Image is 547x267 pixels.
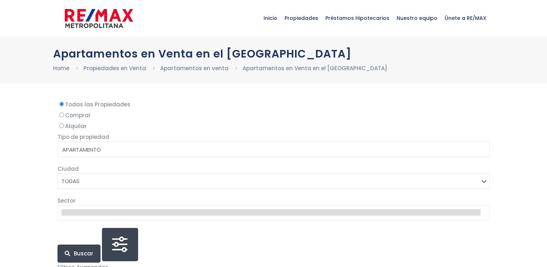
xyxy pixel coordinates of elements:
span: Únete a RE/MAX [441,7,490,29]
input: Comprar [59,113,64,117]
span: Propiedades [281,7,322,29]
span: Sector [57,197,76,204]
label: Todas las Propiedades [57,100,490,109]
option: CASA [61,154,480,163]
button: Buscar [57,245,101,263]
span: Préstamos Hipotecarios [322,7,393,29]
label: Comprar [57,111,490,120]
option: APARTAMENTO [61,145,480,154]
span: Ciudad [57,165,79,173]
span: Tipo de propiedad [57,133,109,141]
input: Alquilar [59,123,64,128]
input: Todas las Propiedades [59,102,64,106]
a: Apartamentos en Venta en el [GEOGRAPHIC_DATA] [243,64,387,72]
span: Inicio [260,7,281,29]
h1: Apartamentos en Venta en el [GEOGRAPHIC_DATA] [53,47,494,60]
a: Apartamentos en venta [160,64,228,72]
span: Nuestro equipo [393,7,441,29]
a: Home [53,64,69,72]
img: remax-metropolitana-logo [65,8,133,29]
a: Propiedades en Venta [84,64,146,72]
label: Alquilar [57,122,490,131]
